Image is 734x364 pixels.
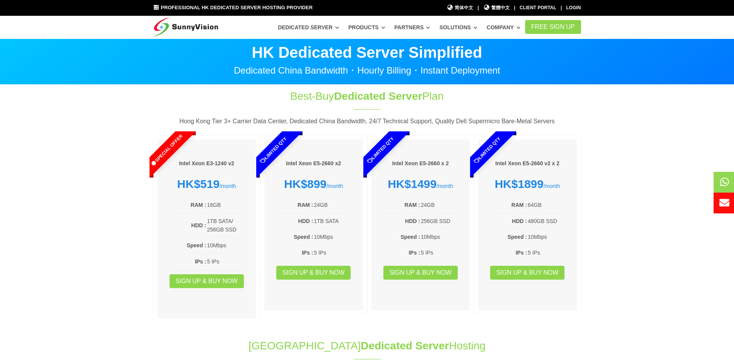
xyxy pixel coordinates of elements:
a: Sign up & Buy Now [276,266,351,280]
td: 256GB SSD [420,216,458,226]
td: 5 IPs [420,248,458,257]
strong: HK$1499 [388,178,437,190]
b: RAM : [405,202,420,208]
td: 10Mbps [527,232,565,242]
b: Speed : [401,234,420,240]
td: 16GB [207,200,244,210]
td: 24GB [420,200,458,210]
p: HK Dedicated Server Simplified [153,45,581,60]
b: IPs : [516,250,527,256]
a: Solutions [439,20,477,34]
a: Products [348,20,385,34]
a: Sign up & Buy Now [490,266,564,280]
li: | [561,4,562,12]
b: Speed : [507,234,527,240]
span: Special Offer [134,118,199,183]
td: 10Mbps [314,232,351,242]
a: Sign up & Buy Now [170,274,244,288]
b: RAM : [511,202,527,208]
strong: HK$899 [284,178,326,190]
b: HDD : [405,218,420,224]
b: IPs : [302,250,313,256]
div: /month [490,177,565,191]
h6: Intel Xeon E5-2660 x 2 [383,160,459,168]
p: Hong Kong Tier 3+ Carrier Data Center, Dedicated China Bandwidth, 24/7 Technical Support, Quality... [153,116,581,126]
a: Sign up & Buy Now [383,266,458,280]
div: /month [169,177,245,191]
b: HDD : [191,222,206,228]
div: /month [383,177,459,191]
td: 5 IPs [314,248,351,257]
td: 1TB SATA/ 256GB SSD [207,216,244,235]
b: HDD : [298,218,313,224]
a: Company [487,20,521,34]
b: Speed : [187,242,207,248]
h1: [GEOGRAPHIC_DATA] Hosting [153,338,581,353]
li: | [477,4,479,12]
a: 繁體中文 [483,4,510,12]
td: 5 IPs [207,257,244,266]
a: Partners [395,20,430,34]
a: Dedicated Server [278,20,339,34]
a: FREE Sign Up [525,20,581,34]
a: Login [566,5,581,10]
strong: HK$1899 [495,178,544,190]
div: /month [276,177,351,191]
span: Limited Qty [455,118,520,183]
a: Client Portal [520,5,556,10]
b: IPs : [409,250,420,256]
td: 24GB [314,200,351,210]
span: Dedicated Server [361,340,449,352]
td: 10Mbps [420,232,458,242]
b: RAM : [297,202,313,208]
span: Limited Qty [241,118,306,183]
h6: Intel Xeon E5-2660 x2 [276,160,351,168]
b: Speed : [294,234,313,240]
td: 1TB SATA [314,216,351,226]
li: | [514,4,515,12]
b: HDD : [512,218,527,224]
td: 10Mbps [207,241,244,250]
a: 简体中文 [447,4,474,12]
p: Dedicated China Bandwidth・Hourly Billing・Instant Deployment [153,66,581,75]
span: Professional HK Dedicated Server Hosting Provider [161,5,312,10]
h6: Intel Xeon E3-1240 v2 [169,160,245,168]
td: 64GB [527,200,565,210]
h1: Best-Buy Plan [239,89,495,104]
td: 480GB SSD [527,216,565,226]
strong: HK$519 [177,178,220,190]
b: RAM : [191,202,206,208]
td: 5 IPs [527,248,565,257]
h6: Intel Xeon E5-2660 v2 x 2 [490,160,565,168]
b: IPs : [195,258,207,265]
span: Limited Qty [348,118,413,183]
span: Dedicated Server [334,90,422,102]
